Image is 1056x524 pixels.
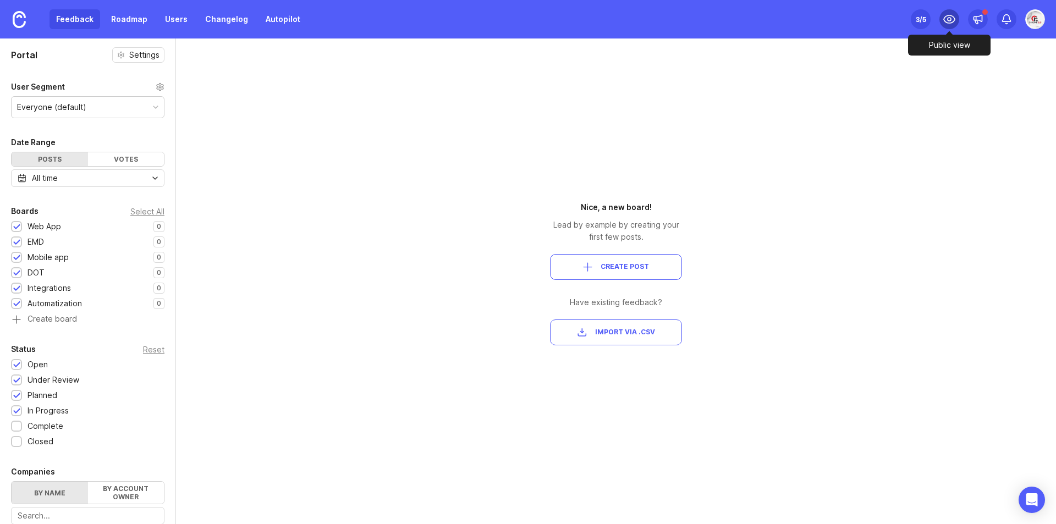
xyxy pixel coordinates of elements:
div: Companies [11,465,55,478]
div: Open Intercom Messenger [1019,487,1045,513]
div: Closed [28,435,53,448]
p: 0 [157,284,161,293]
a: Create board [11,315,164,325]
span: Import via .csv [595,328,655,337]
div: Mobile app [28,251,69,263]
svg: toggle icon [146,174,164,183]
button: 3/5 [911,9,931,29]
div: Have existing feedback? [550,296,682,308]
div: In Progress [28,405,69,417]
p: 0 [157,268,161,277]
input: Search... [18,510,158,522]
div: EMD [28,236,44,248]
h1: Portal [11,48,37,62]
label: By name [12,482,88,504]
div: Everyone (default) [17,101,86,113]
div: Integrations [28,282,71,294]
div: Open [28,358,48,371]
img: RTL Tech [1025,9,1045,29]
div: 3 /5 [916,12,926,27]
div: Reset [143,346,164,352]
div: Boards [11,205,38,218]
div: Status [11,343,36,356]
a: Changelog [199,9,255,29]
p: 0 [157,238,161,246]
div: Planned [28,389,57,401]
div: Posts [12,152,88,166]
div: DOT [28,267,45,279]
img: Canny Home [13,11,26,28]
div: Under Review [28,374,79,386]
div: User Segment [11,80,65,93]
div: Public view [908,35,991,56]
div: All time [32,172,58,184]
div: Lead by example by creating your first few posts. [550,219,682,243]
div: Web App [28,220,61,233]
span: Settings [129,49,159,60]
div: Nice, a new board! [550,201,682,213]
label: By account owner [88,482,164,504]
a: Users [158,9,194,29]
div: Date Range [11,136,56,149]
div: Select All [130,208,164,214]
span: Create Post [601,262,649,272]
div: Complete [28,420,63,432]
a: Autopilot [259,9,307,29]
a: Roadmap [105,9,154,29]
p: 0 [157,299,161,308]
div: Votes [88,152,164,166]
button: Settings [112,47,164,63]
button: Import via .csv [550,319,682,345]
div: Automatization [28,297,82,310]
p: 0 [157,253,161,262]
button: Create Post [550,254,682,280]
p: 0 [157,222,161,231]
